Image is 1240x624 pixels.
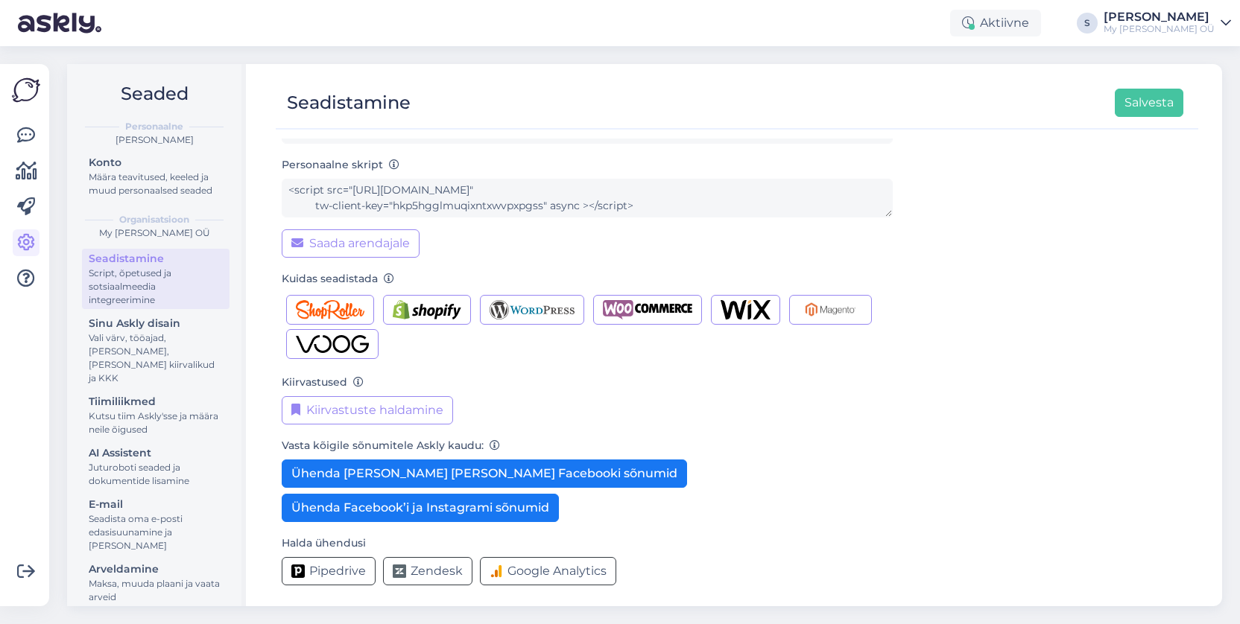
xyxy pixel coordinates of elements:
[125,120,183,133] b: Personaalne
[89,445,223,461] div: AI Assistent
[799,300,862,319] img: Magento
[603,300,692,319] img: Woocommerce
[721,300,771,319] img: Wix
[282,459,687,488] button: Ühenda [PERSON_NAME] [PERSON_NAME] Facebooki sõnumid
[89,171,223,197] div: Määra teavitused, keeled ja muud personaalsed seaded
[89,561,223,577] div: Arveldamine
[82,249,230,309] a: SeadistamineScript, õpetused ja sotsiaalmeedia integreerimine
[411,562,463,580] span: Zendesk
[89,461,223,488] div: Juturoboti seaded ja dokumentide lisamine
[82,559,230,606] a: ArveldamineMaksa, muuda plaani ja vaata arveid
[282,557,376,585] button: Pipedrive
[1104,11,1215,23] div: [PERSON_NAME]
[1077,13,1098,34] div: S
[490,564,503,578] img: Google Analytics
[282,375,364,390] label: Kiirvastused
[89,497,223,512] div: E-mail
[89,267,223,307] div: Script, õpetused ja sotsiaalmeedia integreerimine
[89,394,223,410] div: Tiimiliikmed
[296,334,369,354] img: Voog
[89,410,223,436] div: Kutsu tiim Askly'sse ja määra neile õigused
[82,392,230,439] a: TiimiliikmedKutsu tiim Askly'sse ja määra neile õigused
[119,213,189,226] b: Organisatsioon
[89,155,223,171] div: Konto
[1104,11,1231,35] a: [PERSON_NAME]My [PERSON_NAME] OÜ
[507,562,607,580] span: Google Analytics
[89,316,223,331] div: Sinu Askly disain
[383,557,472,585] button: Zendesk
[82,313,230,387] a: Sinu Askly disainVali värv, tööajad, [PERSON_NAME], [PERSON_NAME] kiirvalikud ja KKK
[282,438,500,453] label: Vasta kõigile sõnumitele Askly kaudu:
[82,443,230,490] a: AI AssistentJuturoboti seaded ja dokumentide lisamine
[282,271,394,287] label: Kuidas seadistada
[282,179,893,217] textarea: <script src="[URL][DOMAIN_NAME]" tw-client-key="hkp5hgglmuqixntxwvpxpgss" async ></script>
[393,300,461,319] img: Shopify
[393,564,406,578] img: Zendesk
[950,10,1041,36] div: Aktiivne
[1104,23,1215,35] div: My [PERSON_NAME] OÜ
[89,512,223,553] div: Seadista oma e-posti edasisuunamine ja [PERSON_NAME]
[79,133,230,147] div: [PERSON_NAME]
[12,76,40,104] img: Askly Logo
[82,153,230,200] a: KontoMäära teavitused, keeled ja muud personaalsed seaded
[282,494,559,522] button: Ühenda Facebook’i ja Instagrami sõnumid
[82,494,230,555] a: E-mailSeadista oma e-posti edasisuunamine ja [PERSON_NAME]
[79,80,230,108] h2: Seaded
[282,157,399,173] label: Personaalne skript
[490,300,575,319] img: Wordpress
[309,562,366,580] span: Pipedrive
[296,300,364,319] img: Shoproller
[282,396,453,424] button: Kiirvastuste haldamine
[282,535,366,551] label: Halda ühendusi
[1115,89,1183,117] button: Salvesta
[89,251,223,267] div: Seadistamine
[282,229,420,258] button: Saada arendajale
[480,557,616,585] button: Google Analytics
[89,577,223,604] div: Maksa, muuda plaani ja vaata arveid
[287,89,411,117] div: Seadistamine
[79,226,230,240] div: My [PERSON_NAME] OÜ
[89,331,223,385] div: Vali värv, tööajad, [PERSON_NAME], [PERSON_NAME] kiirvalikud ja KKK
[291,564,305,578] img: Pipedrive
